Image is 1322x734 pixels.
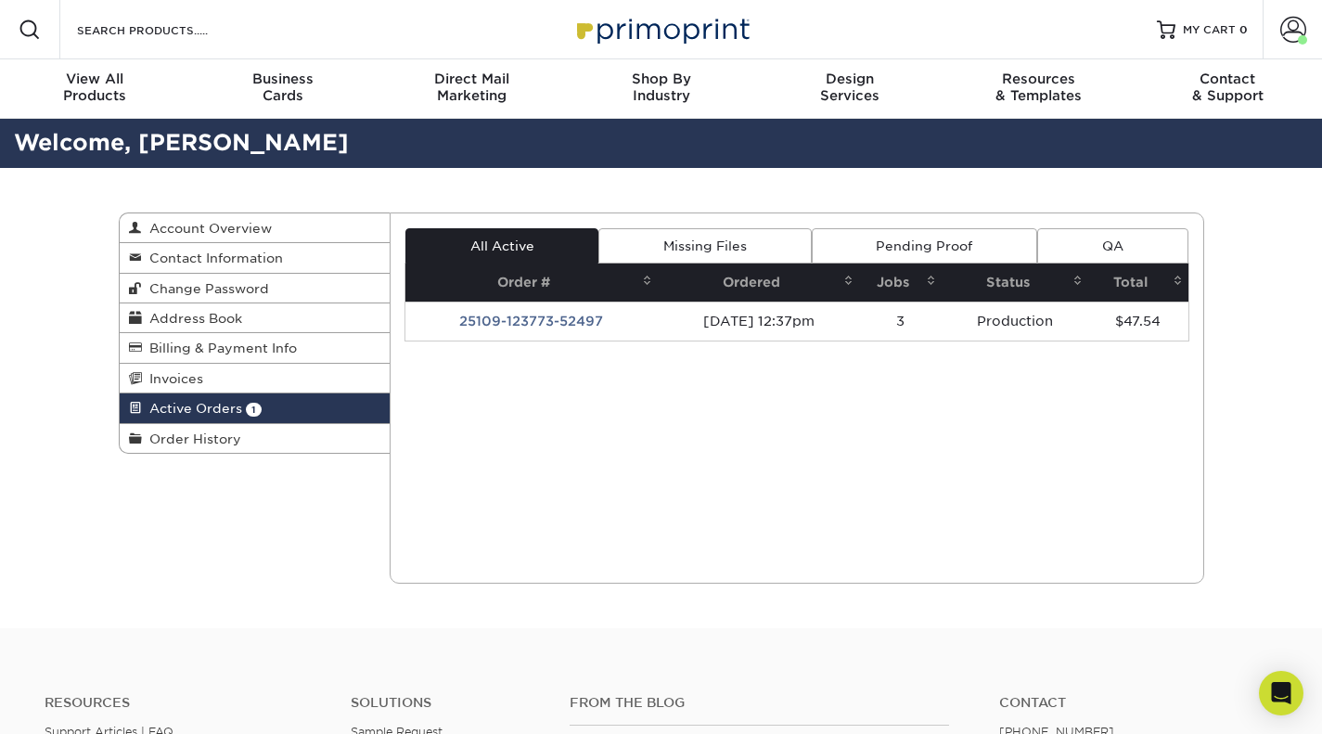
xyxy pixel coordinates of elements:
span: Address Book [142,311,242,326]
a: All Active [405,228,598,264]
span: Invoices [142,371,203,386]
td: 3 [859,302,942,341]
div: Marketing [378,71,567,104]
a: Contact& Support [1133,59,1322,119]
span: Direct Mail [378,71,567,87]
span: Design [755,71,944,87]
span: 0 [1239,23,1248,36]
a: Change Password [120,274,391,303]
div: Services [755,71,944,104]
a: Contact [999,695,1277,711]
span: Shop By [567,71,756,87]
div: & Support [1133,71,1322,104]
a: Address Book [120,303,391,333]
span: Account Overview [142,221,272,236]
span: MY CART [1183,22,1236,38]
span: 1 [246,403,262,417]
input: SEARCH PRODUCTS..... [75,19,256,41]
td: [DATE] 12:37pm [658,302,859,341]
span: Business [189,71,379,87]
a: Contact Information [120,243,391,273]
a: Pending Proof [812,228,1037,264]
a: Account Overview [120,213,391,243]
td: $47.54 [1088,302,1187,341]
span: Contact [1133,71,1322,87]
th: Jobs [859,264,942,302]
th: Ordered [658,264,859,302]
span: Active Orders [142,401,242,416]
a: Active Orders 1 [120,393,391,423]
a: Resources& Templates [944,59,1134,119]
a: Billing & Payment Info [120,333,391,363]
th: Total [1088,264,1187,302]
span: Resources [944,71,1134,87]
td: 25109-123773-52497 [405,302,658,341]
a: Order History [120,424,391,453]
div: Open Intercom Messenger [1259,671,1303,715]
a: Shop ByIndustry [567,59,756,119]
div: Cards [189,71,379,104]
span: Billing & Payment Info [142,341,297,355]
th: Status [942,264,1088,302]
div: & Templates [944,71,1134,104]
th: Order # [405,264,658,302]
span: Order History [142,431,241,446]
a: Direct MailMarketing [378,59,567,119]
h4: From the Blog [570,695,948,711]
span: Contact Information [142,251,283,265]
td: Production [942,302,1088,341]
div: Industry [567,71,756,104]
img: Primoprint [569,9,754,49]
a: DesignServices [755,59,944,119]
a: Missing Files [598,228,811,264]
span: Change Password [142,281,269,296]
a: Invoices [120,364,391,393]
a: BusinessCards [189,59,379,119]
a: QA [1037,228,1187,264]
